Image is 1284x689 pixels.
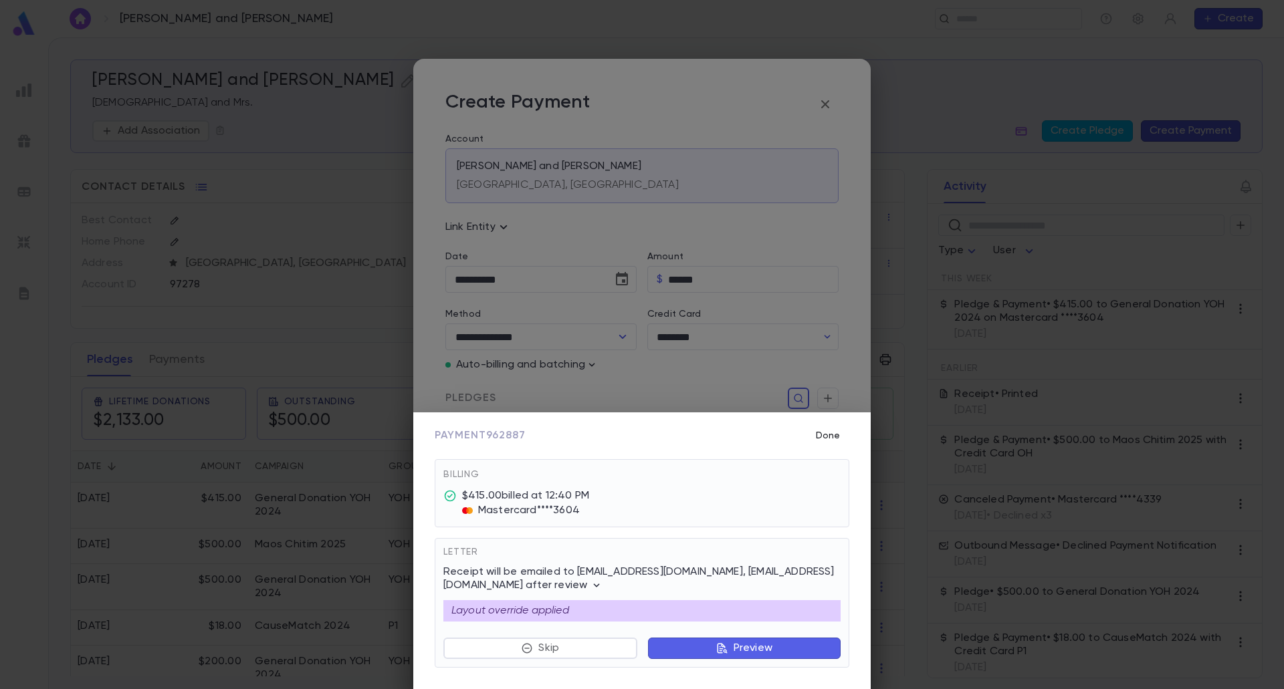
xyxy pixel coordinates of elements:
[807,423,849,448] button: Done
[462,489,589,503] div: $415.00 billed at 12:40 PM
[648,638,841,659] button: Preview
[734,642,772,655] p: Preview
[435,429,526,442] span: Payment 962887
[462,503,589,519] div: Mastercard **** 3604
[443,638,637,659] button: Skip
[443,565,841,592] p: Receipt will be emailed to [EMAIL_ADDRESS][DOMAIN_NAME], [EMAIL_ADDRESS][DOMAIN_NAME] after review
[443,600,841,622] div: Layout override applied
[443,470,479,479] span: Billing
[538,642,559,655] p: Skip
[443,547,841,565] div: Letter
